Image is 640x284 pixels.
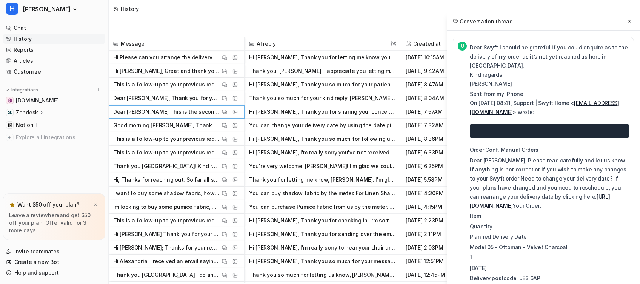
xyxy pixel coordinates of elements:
span: [DATE] 2:11PM [404,227,466,241]
a: [URL][DOMAIN_NAME] [470,193,610,209]
a: History [3,34,105,44]
button: Thank you so much for letting us know, [PERSON_NAME]. I can confirm that our White Glove delivery... [249,268,396,282]
a: Help and support [3,267,105,278]
span: [DATE] 2:03PM [404,241,466,255]
p: This is a follow-up to your previous request #68869 "Re: Swyft Home - Sales Orde..." Hi [PERSON_N... [113,214,220,227]
a: Reports [3,45,105,55]
p: Hi Please can you arrange the delivery for [DATE]? As my friend will be at the property to accept... [113,51,220,64]
p: Dear [PERSON_NAME], Thank you for your email, I was indeed quite confused about the change of dat... [113,91,220,105]
span: [DOMAIN_NAME] [16,97,58,104]
p: This is a follow-up to your previous request #67372 "Missing dining table" Hi [PERSON_NAME], I ju... [113,78,220,91]
a: Chat [3,23,105,33]
p: Notion [16,121,33,129]
img: Notion [8,123,12,127]
p: Thank you [GEOGRAPHIC_DATA]! Kind regards&nbsp; [PERSON_NAME] [113,159,220,173]
a: swyfthome.com[DOMAIN_NAME] [3,95,105,106]
a: here [48,212,60,218]
img: x [93,202,98,207]
span: [DATE] 12:45PM [404,268,466,282]
span: [DATE] 9:42AM [404,64,466,78]
button: Hi [PERSON_NAME], Thank you for sharing your concerns, and I’m so sorry you’ve had to go through ... [249,105,396,119]
span: [DATE] 4:15PM [404,200,466,214]
button: You're very welcome, [PERSON_NAME]! I'm glad we could get your delivery sorted, and I appreciate ... [249,159,396,173]
span: [DATE] 12:51PM [404,255,466,268]
a: Explore all integrations [3,132,105,143]
p: Hi, Thanks for reaching out. So far all seems ok. Many thanks, [PERSON_NAME] [113,173,220,187]
button: Thank you, [PERSON_NAME]! I appreciate you letting me know and I’m glad I could help arrange the ... [249,64,396,78]
button: You can buy shadow fabric by the meter. For Linen Shadow, the price is £30.00 per meter, and the ... [249,187,396,200]
a: Articles [3,56,105,66]
img: expand menu [5,87,10,93]
button: Hi [PERSON_NAME], I'm really sorry to hear your chair arrived with dirty marks on the cushions an... [249,241,396,255]
button: Thank you so much for your kind reply, [PERSON_NAME]. I completely understand how difficult it mu... [249,91,396,105]
button: Hi [PERSON_NAME], Thank you so much for your patience, and I’m really sorry you’re still waiting ... [249,78,396,91]
img: swyfthome.com [8,98,12,103]
p: Hi [PERSON_NAME]; Thanks for your reply about returning.&nbsp; The chair has just arrived. Unfort... [113,241,220,255]
a: Invite teammates [3,246,105,257]
p: This is a follow-up to your previous request #67200 "Swyft: Update to your deliv..." Hi, It has b... [113,132,220,146]
p: Leave a review and get $50 off your plan. Offer valid for 3 more days. [9,211,99,234]
p: Dear [PERSON_NAME], Please read carefully and let us know if anything is not correct or if you wi... [470,156,629,210]
img: Zendesk [8,110,12,115]
p: Good morning [PERSON_NAME], Thank you for resolving the issue. Can I change the delivery date to ... [113,119,220,132]
span: [DATE] 10:15AM [404,51,466,64]
span: H [6,3,18,15]
p: Hi Alexandria, I received an email saying my delivery was moved to the [DATE]. Could you please c... [113,255,220,268]
a: Create a new Bot [3,257,105,267]
p: 1 [470,253,629,262]
button: Hi [PERSON_NAME], Thank you so much for your message. I can confirm that your delivery has been r... [249,255,396,268]
p: Hi [PERSON_NAME] Thank you for your email. I have been unable to attach the previous emails as an... [113,227,220,241]
span: U [458,42,467,51]
img: menu_add.svg [96,87,101,93]
p: Want $50 off your plan? [17,201,80,208]
span: [PERSON_NAME] [23,4,71,14]
p: Thank you [GEOGRAPHIC_DATA] I do anticipate an issue with assembly as the delivery company said W... [113,268,220,282]
span: [DATE] 8:47AM [404,78,466,91]
img: explore all integrations [6,134,14,141]
p: Quantity [470,222,629,231]
button: Integrations [3,86,40,94]
span: [DATE] 7:32AM [404,119,466,132]
span: [DATE] 6:33PM [404,146,466,159]
span: [DATE] 4:30PM [404,187,466,200]
p: im looking to buy some pumice fabric, how much would that be? [113,200,220,214]
button: Hi [PERSON_NAME], I'm really sorry you've not received your chairs or had any contact about deliv... [249,146,396,159]
span: AI reply [248,37,398,51]
span: Created at [404,37,466,51]
img: star [9,202,15,208]
h2: Conversation thread [453,17,513,25]
p: Hi [PERSON_NAME], Great and thank you for your help. Have JL been in touch with you? I will let y... [113,64,220,78]
span: Explore all integrations [16,131,102,144]
p: I want to buy some shadow fabric, how much? [113,187,220,200]
span: [DATE] 7:57AM [404,105,466,119]
button: Hi [PERSON_NAME], Thank you so much for following up, and I’m really sorry for the frustration an... [249,132,396,146]
button: You can purchase Pumice fabric from us by the meter. The price is £30.00 per meter, and the fabri... [249,200,396,214]
p: Model 05 - Ottoman - Velvet Charcoal [470,243,629,252]
p: This is a follow-up to your previous request #65214 "SO-405469 ∙ [PERSON_NAME]" Hello,&nbsp; We'v... [113,146,220,159]
p: [DATE] [470,264,629,273]
span: [DATE] 8:36PM [404,132,466,146]
button: Hi [PERSON_NAME], Thank you for checking in. I’m sorry you haven’t heard from the courier yet. On... [249,214,396,227]
p: Zendesk [16,109,38,116]
p: Item [470,211,629,221]
span: [DATE] 6:25PM [404,159,466,173]
p: Integrations [11,87,38,93]
p: Dear Swyft I should be grateful if you could enquire as to the delivery of my order as it’s not y... [470,43,629,88]
span: [DATE] 8:04AM [404,91,466,105]
button: Thank you for letting me know, [PERSON_NAME]. I'm glad everything seems okay so far. If anything ... [249,173,396,187]
button: Hi [PERSON_NAME], Thank you for letting me know your preferred date. I've arranged for your deliv... [249,51,396,64]
button: Hi [PERSON_NAME], Thank you for sending over the emails and confirming the details. I’m truly sor... [249,227,396,241]
p: Sent from my iPhone On [DATE] 08:41, Support | Swyft Home < > wrote: [470,90,629,117]
div: History [121,5,139,13]
span: Message [112,37,241,51]
p: Dear [PERSON_NAME] This is the second time this has happened. We first make the order in January ... [113,105,220,119]
span: [DATE] 5:58PM [404,173,466,187]
a: Customize [3,66,105,77]
span: [DATE] 2:23PM [404,214,466,227]
button: You can change your delivery date by using the date picker link provided in your order confirmati... [249,119,396,132]
p: Order Conf. Manual Orders [470,145,629,154]
p: Planned Delivery Date [470,232,629,241]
